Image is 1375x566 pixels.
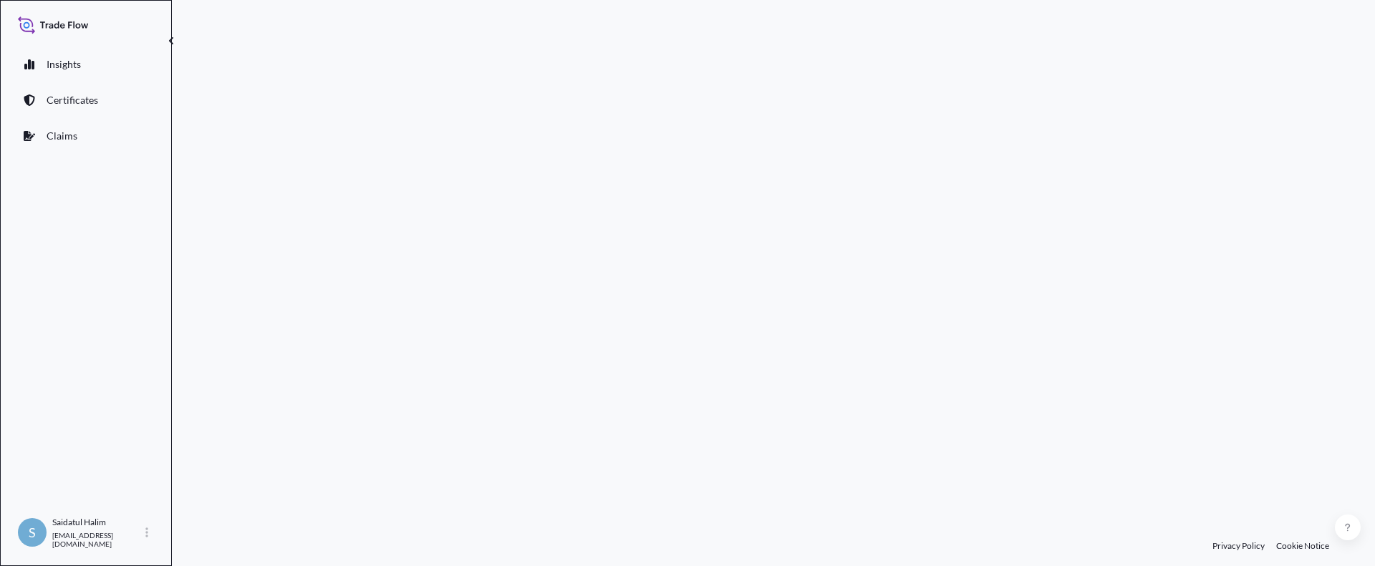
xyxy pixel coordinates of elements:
p: Saidatul Halim [52,517,143,528]
p: [EMAIL_ADDRESS][DOMAIN_NAME] [52,531,143,548]
span: S [29,525,36,540]
a: Privacy Policy [1212,540,1265,552]
a: Certificates [12,86,160,114]
a: Insights [12,50,160,79]
p: Insights [47,57,81,72]
a: Cookie Notice [1276,540,1329,552]
p: Certificates [47,93,98,107]
a: Claims [12,122,160,150]
p: Claims [47,129,77,143]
